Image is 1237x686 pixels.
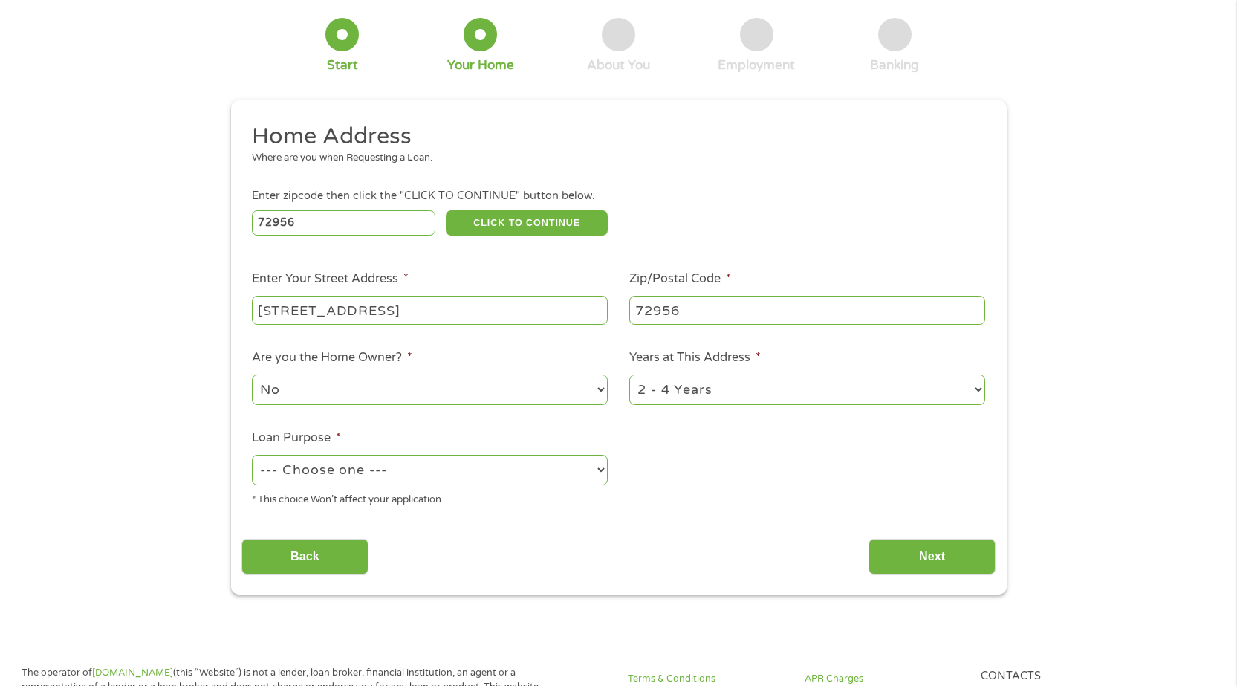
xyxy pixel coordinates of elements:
[718,57,795,74] div: Employment
[587,57,650,74] div: About You
[92,667,173,679] a: [DOMAIN_NAME]
[869,539,996,575] input: Next
[628,672,787,686] a: Terms & Conditions
[252,271,409,287] label: Enter Your Street Address
[327,57,358,74] div: Start
[870,57,919,74] div: Banking
[252,488,608,508] div: * This choice Won’t affect your application
[252,122,974,152] h2: Home Address
[252,151,974,166] div: Where are you when Requesting a Loan.
[252,210,435,236] input: Enter Zipcode (e.g 01510)
[241,539,368,575] input: Back
[252,350,412,366] label: Are you the Home Owner?
[252,430,341,446] label: Loan Purpose
[629,350,761,366] label: Years at This Address
[446,210,608,236] button: CLICK TO CONTINUE
[805,672,964,686] a: APR Charges
[629,271,731,287] label: Zip/Postal Code
[252,296,608,324] input: 1 Main Street
[447,57,514,74] div: Your Home
[981,670,1140,684] h4: Contacts
[252,188,984,204] div: Enter zipcode then click the "CLICK TO CONTINUE" button below.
